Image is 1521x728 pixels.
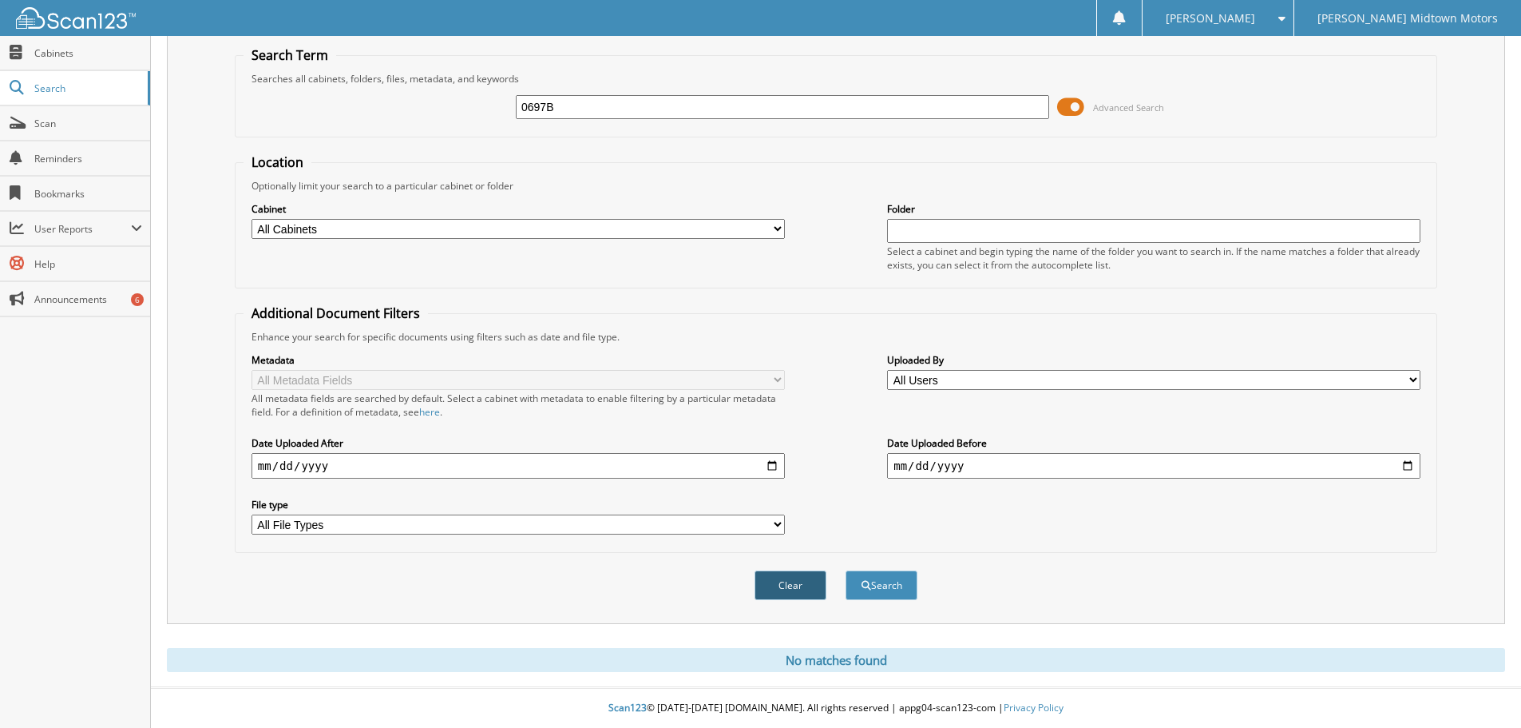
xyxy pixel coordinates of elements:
label: Date Uploaded After [252,436,785,450]
legend: Location [244,153,311,171]
span: Reminders [34,152,142,165]
span: Help [34,257,142,271]
span: Scan123 [608,701,647,714]
iframe: Chat Widget [1441,651,1521,728]
span: [PERSON_NAME] [1166,14,1255,23]
label: Uploaded By [887,353,1420,367]
label: Cabinet [252,202,785,216]
a: here [419,405,440,419]
label: Metadata [252,353,785,367]
span: Announcements [34,292,142,306]
span: [PERSON_NAME] Midtown Motors [1317,14,1498,23]
label: File type [252,498,785,511]
span: Search [34,82,140,95]
div: No matches found [167,648,1505,672]
div: All metadata fields are searched by default. Select a cabinet with metadata to enable filtering b... [252,392,785,419]
span: Scan [34,117,142,130]
div: © [DATE]-[DATE] [DOMAIN_NAME]. All rights reserved | appg04-scan123-com | [151,689,1521,728]
label: Date Uploaded Before [887,436,1420,450]
div: 6 [131,293,144,306]
span: Bookmarks [34,187,142,201]
input: start [252,453,785,479]
button: Search [846,571,917,600]
button: Clear [755,571,826,600]
div: Searches all cabinets, folders, files, metadata, and keywords [244,72,1428,86]
input: end [887,453,1420,479]
legend: Additional Document Filters [244,304,428,322]
a: Privacy Policy [1004,701,1064,714]
img: scan123-logo-white.svg [16,7,136,29]
span: Cabinets [34,46,142,60]
div: Enhance your search for specific documents using filters such as date and file type. [244,330,1428,344]
div: Select a cabinet and begin typing the name of the folder you want to search in. If the name match... [887,245,1420,272]
label: Folder [887,202,1420,216]
span: User Reports [34,222,131,236]
span: Advanced Search [1093,101,1164,113]
legend: Search Term [244,46,336,64]
div: Optionally limit your search to a particular cabinet or folder [244,179,1428,193]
